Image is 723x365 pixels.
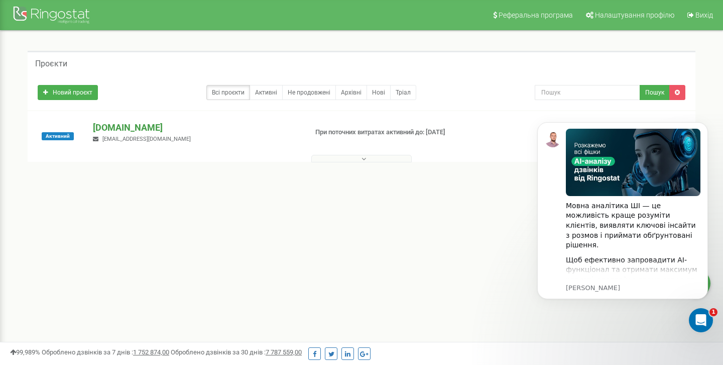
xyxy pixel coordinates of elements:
h5: Проєкти [35,59,67,68]
span: Реферальна програма [499,11,573,19]
iframe: Intercom live chat [689,308,713,332]
u: 7 787 559,00 [266,348,302,356]
span: Активний [42,132,74,140]
span: Оброблено дзвінків за 30 днів : [171,348,302,356]
span: Налаштування профілю [595,11,674,19]
a: Новий проєкт [38,85,98,100]
a: Всі проєкти [206,85,250,100]
span: 99,989% [10,348,40,356]
button: Пошук [640,85,670,100]
a: Активні [250,85,283,100]
input: Пошук [535,85,640,100]
p: [DOMAIN_NAME] [93,121,299,134]
u: 1 752 874,00 [133,348,169,356]
span: 1 [709,308,717,316]
span: [EMAIL_ADDRESS][DOMAIN_NAME] [102,136,191,142]
a: Тріал [390,85,416,100]
span: Оброблено дзвінків за 7 днів : [42,348,169,356]
a: Не продовжені [282,85,336,100]
span: Вихід [695,11,713,19]
a: Архівні [335,85,367,100]
p: При поточних витратах активний до: [DATE] [315,128,466,137]
a: Нові [367,85,391,100]
iframe: Intercom notifications повідомлення [522,107,723,338]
